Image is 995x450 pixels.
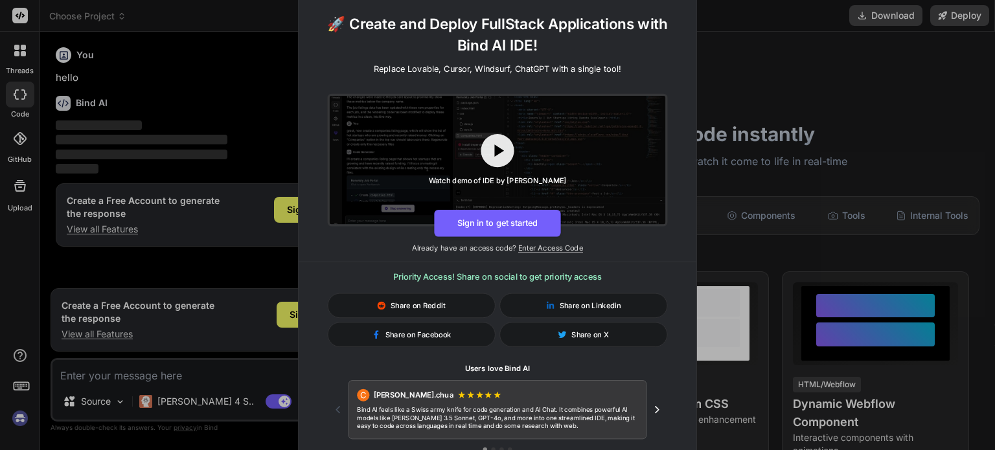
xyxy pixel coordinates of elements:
[385,330,452,340] span: Share on Facebook
[434,210,560,237] button: Sign in to get started
[475,389,485,401] span: ★
[466,389,475,401] span: ★
[493,389,502,401] span: ★
[560,300,621,311] span: Share on Linkedin
[429,175,567,186] div: Watch demo of IDE by [PERSON_NAME]
[299,243,696,253] p: Already have an access code?
[328,399,349,420] button: Previous testimonial
[315,13,680,56] h1: 🚀 Create and Deploy FullStack Applications with Bind AI IDE!
[646,399,667,420] button: Next testimonial
[571,330,609,340] span: Share on X
[374,63,621,75] p: Replace Lovable, Cursor, Windsurf, ChatGPT with a single tool!
[457,389,466,401] span: ★
[357,389,369,401] div: C
[328,271,668,283] h3: Priority Access! Share on social to get priority access
[484,389,493,401] span: ★
[374,390,453,400] span: [PERSON_NAME].chua
[328,364,668,374] h1: Users love Bind AI
[357,405,638,430] p: Bind AI feels like a Swiss army knife for code generation and AI Chat. It combines powerful AI mo...
[518,243,583,253] span: Enter Access Code
[391,300,446,311] span: Share on Reddit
